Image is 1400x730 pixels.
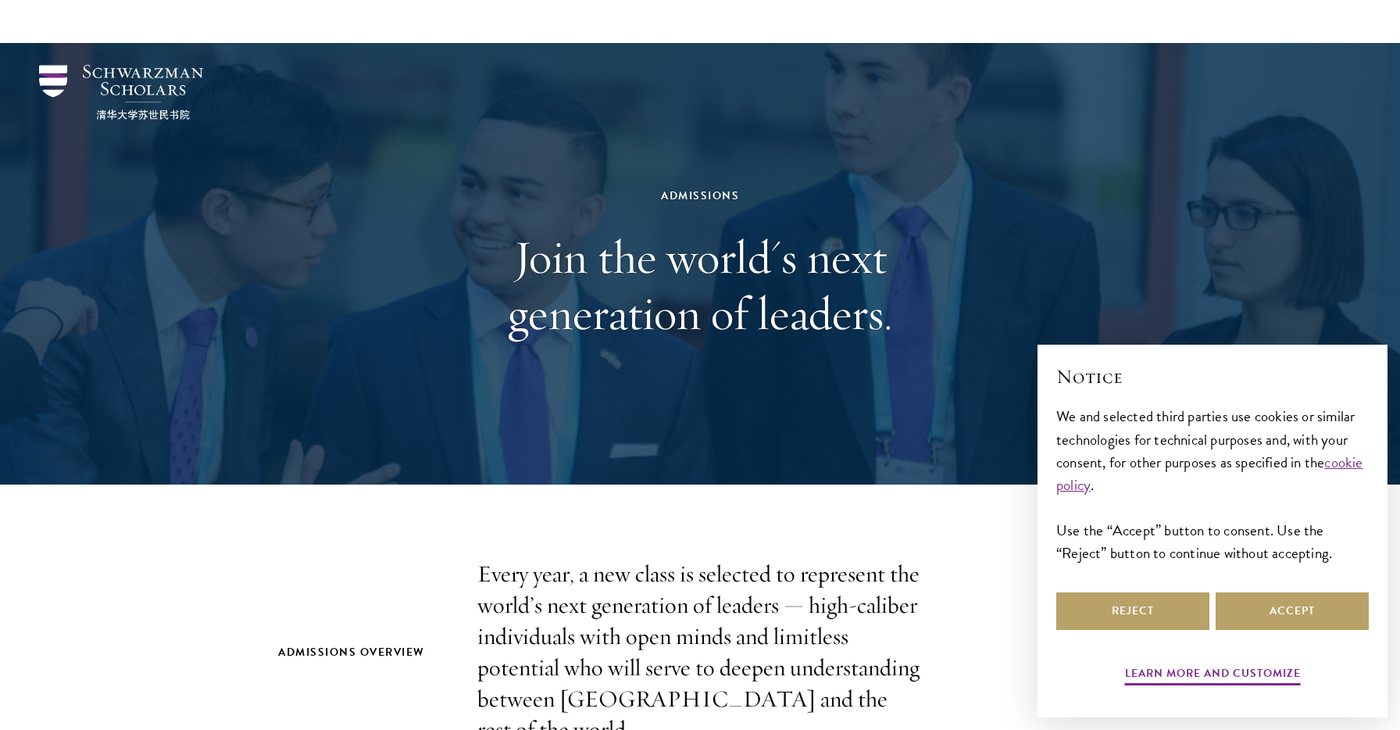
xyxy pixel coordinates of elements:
button: Learn more and customize [1125,664,1301,688]
div: Admissions [430,186,970,206]
a: cookie policy [1056,451,1363,496]
img: Schwarzman Scholars [39,65,203,120]
h2: Admissions Overview [278,642,446,662]
div: We and selected third parties use cookies or similar technologies for technical purposes and, wit... [1056,405,1369,564]
h1: Join the world's next generation of leaders. [430,229,970,342]
h2: Notice [1056,363,1369,390]
button: Reject [1056,592,1209,630]
button: Accept [1216,592,1369,630]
